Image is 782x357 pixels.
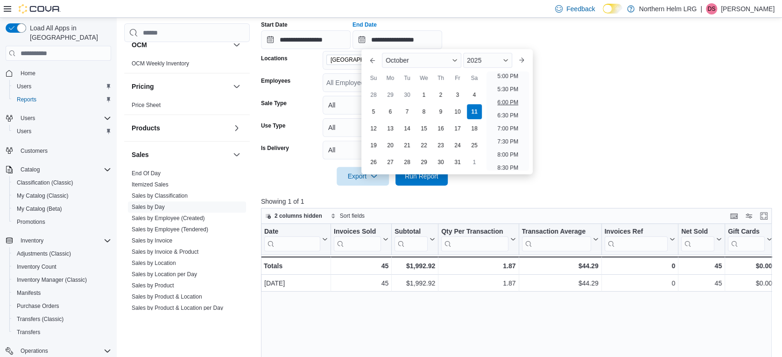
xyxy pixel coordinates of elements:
a: Sales by Location [132,260,176,266]
span: Sales by Employee (Created) [132,214,205,222]
div: Mo [383,71,398,86]
div: day-9 [433,104,448,119]
button: Catalog [17,164,43,175]
span: Inventory Count [17,263,56,271]
a: My Catalog (Classic) [13,190,72,201]
div: Pricing [124,100,250,114]
div: day-30 [433,155,448,170]
span: Itemized Sales [132,181,169,188]
div: day-18 [467,121,482,136]
h3: Pricing [132,82,154,91]
a: Sales by Invoice [132,237,172,244]
div: day-11 [467,104,482,119]
span: Inventory Manager (Classic) [13,274,111,286]
span: End Of Day [132,170,161,177]
span: My Catalog (Beta) [13,203,111,214]
div: day-25 [467,138,482,153]
span: My Catalog (Beta) [17,205,62,213]
span: DS [708,3,716,14]
a: Sales by Classification [132,193,188,199]
button: Subtotal [395,228,435,251]
span: Inventory Manager (Classic) [17,276,87,284]
div: 45 [334,260,388,271]
p: [PERSON_NAME] [721,3,775,14]
li: 6:30 PM [493,110,522,121]
span: Purchase Orders [13,300,111,312]
button: Products [231,122,242,134]
button: Home [2,66,115,80]
span: Sort fields [340,212,365,220]
button: Gift Cards [728,228,772,251]
div: 45 [681,278,722,289]
span: [GEOGRAPHIC_DATA] [331,55,389,64]
span: Customers [17,144,111,156]
div: day-10 [450,104,465,119]
a: End Of Day [132,170,161,177]
a: Sales by Product [132,282,174,289]
div: Qty Per Transaction [441,228,508,251]
a: My Catalog (Beta) [13,203,66,214]
div: Button. Open the month selector. October is currently selected. [382,53,461,68]
a: Price Sheet [132,102,161,108]
input: Press the down key to open a popover containing a calendar. [261,30,351,49]
button: Reports [9,93,115,106]
span: Users [17,128,31,135]
button: Next month [514,53,529,68]
button: Users [2,112,115,125]
span: Purchase Orders [17,302,59,310]
a: Sales by Employee (Tendered) [132,226,208,233]
span: Adjustments (Classic) [17,250,71,257]
div: Invoices Sold [334,228,381,236]
div: day-28 [400,155,415,170]
li: 5:00 PM [493,71,522,82]
span: Sales by Day [132,203,165,211]
div: Sa [467,71,482,86]
a: Transfers [13,327,44,338]
a: Users [13,81,35,92]
button: Inventory [2,234,115,247]
a: Sales by Product & Location per Day [132,305,223,311]
a: Inventory Count [13,261,60,272]
button: All [323,118,448,137]
li: 7:30 PM [493,136,522,147]
label: Locations [261,55,288,62]
button: Inventory Count [9,260,115,273]
button: Pricing [231,81,242,92]
div: day-22 [416,138,431,153]
li: 8:00 PM [493,149,522,160]
span: My Catalog (Classic) [13,190,111,201]
div: day-2 [433,87,448,102]
div: day-1 [416,87,431,102]
button: Users [9,80,115,93]
button: Export [337,167,389,186]
div: day-19 [366,138,381,153]
div: day-17 [450,121,465,136]
button: All [323,96,448,114]
button: Enter fullscreen [758,210,769,221]
div: Transaction Average [521,228,591,236]
a: Sales by Employee (Created) [132,215,205,221]
div: Gift Card Sales [728,228,765,251]
button: All [323,141,448,159]
button: Invoices Ref [604,228,675,251]
div: day-14 [400,121,415,136]
span: Adjustments (Classic) [13,248,111,259]
div: day-5 [366,104,381,119]
span: Manifests [13,287,111,299]
span: 2 columns hidden [275,212,322,220]
button: Transaction Average [521,228,598,251]
button: Catalog [2,163,115,176]
div: day-29 [383,87,398,102]
span: Inventory [17,235,111,246]
span: Reports [13,94,111,105]
div: Net Sold [681,228,714,236]
div: day-1 [467,155,482,170]
li: 7:00 PM [493,123,522,134]
div: $0.00 [728,278,772,289]
button: Net Sold [681,228,722,251]
button: Qty Per Transaction [441,228,515,251]
span: Sales by Invoice & Product [132,248,198,256]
